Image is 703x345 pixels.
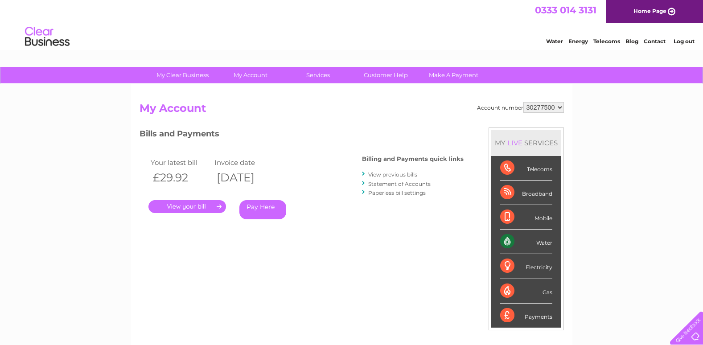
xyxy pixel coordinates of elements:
[500,254,552,279] div: Electricity
[491,130,561,156] div: MY SERVICES
[148,168,213,187] th: £29.92
[500,156,552,181] div: Telecoms
[214,67,287,83] a: My Account
[625,38,638,45] a: Blog
[535,4,596,16] a: 0333 014 3131
[212,168,276,187] th: [DATE]
[148,200,226,213] a: .
[477,102,564,113] div: Account number
[546,38,563,45] a: Water
[506,139,524,147] div: LIVE
[368,171,417,178] a: View previous bills
[141,5,563,43] div: Clear Business is a trading name of Verastar Limited (registered in [GEOGRAPHIC_DATA] No. 3667643...
[368,189,426,196] a: Paperless bill settings
[500,181,552,205] div: Broadband
[368,181,431,187] a: Statement of Accounts
[644,38,666,45] a: Contact
[212,156,276,168] td: Invoice date
[674,38,695,45] a: Log out
[568,38,588,45] a: Energy
[25,23,70,50] img: logo.png
[500,205,552,230] div: Mobile
[500,230,552,254] div: Water
[140,102,564,119] h2: My Account
[349,67,423,83] a: Customer Help
[593,38,620,45] a: Telecoms
[362,156,464,162] h4: Billing and Payments quick links
[281,67,355,83] a: Services
[239,200,286,219] a: Pay Here
[148,156,213,168] td: Your latest bill
[500,304,552,328] div: Payments
[146,67,219,83] a: My Clear Business
[140,127,464,143] h3: Bills and Payments
[417,67,490,83] a: Make A Payment
[500,279,552,304] div: Gas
